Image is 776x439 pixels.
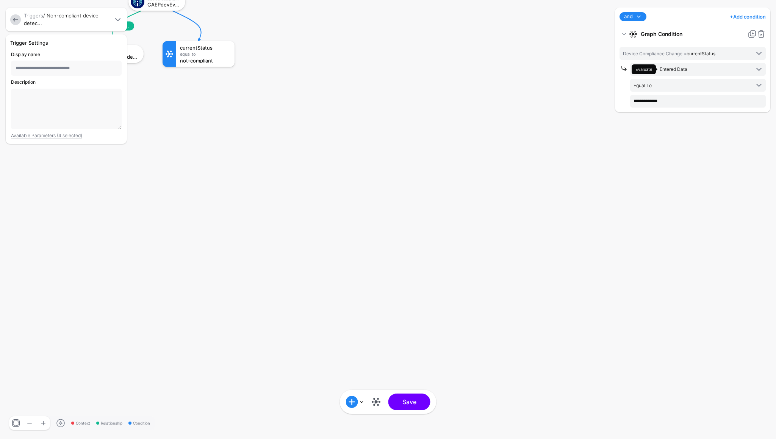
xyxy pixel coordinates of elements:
a: Available Parameters (4 selected) [11,133,82,138]
span: Context [71,420,90,426]
span: Equal To [634,83,652,88]
div: Equal To [180,52,231,56]
span: Entered Data [660,66,687,72]
a: Triggers [24,12,43,19]
span: currentStatus [623,51,715,56]
a: Add condition [730,11,766,23]
label: Display name [11,51,40,58]
span: Evaluate [635,67,652,72]
span: and [624,13,633,20]
span: + [730,14,733,20]
label: Description [11,79,36,85]
div: currentStatus [180,45,231,50]
div: Trigger Settings [7,39,125,47]
span: Relationship [96,420,122,426]
div: not-compliant [180,58,231,63]
strong: Graph Condition [641,27,745,41]
div: / Non-compliant device detec... [22,12,112,27]
span: Device Compliance Change > [623,51,687,56]
button: Save [388,394,430,410]
span: Condition [128,420,150,426]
